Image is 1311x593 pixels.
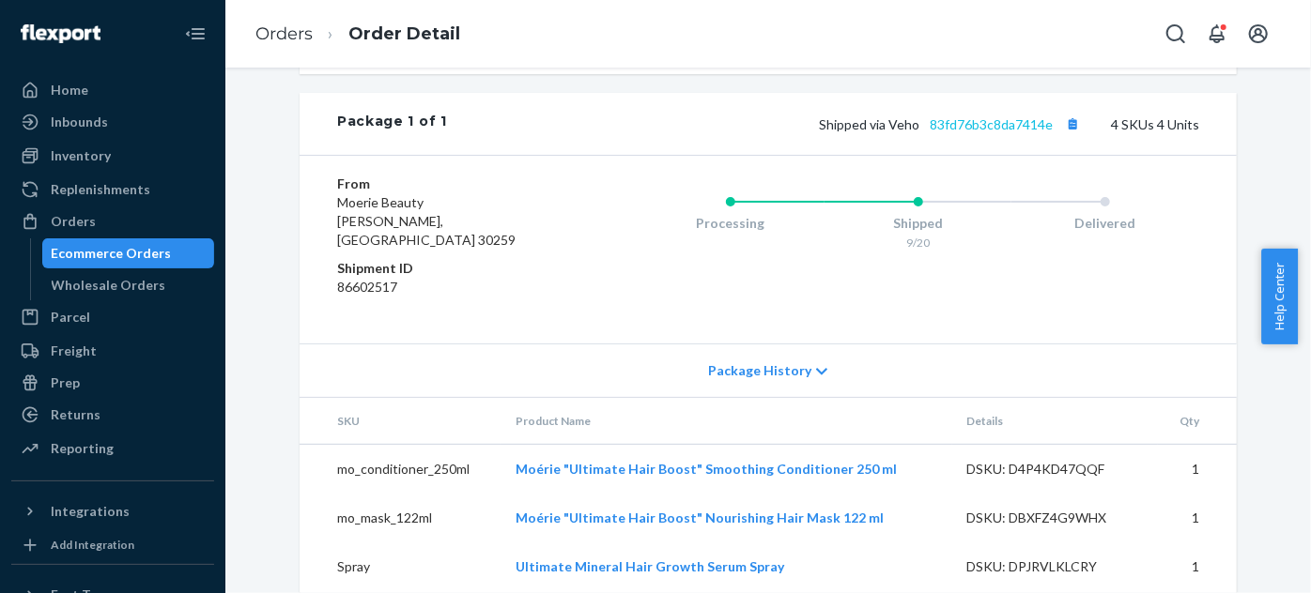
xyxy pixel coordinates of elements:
[255,23,313,44] a: Orders
[337,112,447,136] div: Package 1 of 1
[51,405,100,424] div: Returns
[52,276,166,295] div: Wholesale Orders
[300,542,501,591] td: Spray
[516,558,784,574] a: Ultimate Mineral Hair Growth Serum Spray
[11,534,214,556] a: Add Integration
[51,146,111,165] div: Inventory
[337,278,562,296] dd: 86602517
[1158,494,1237,542] td: 1
[51,81,88,99] div: Home
[501,398,951,445] th: Product Name
[11,141,214,171] a: Inventory
[42,238,215,268] a: Ecommerce Orders
[1157,15,1195,53] button: Open Search Box
[1158,398,1237,445] th: Qty
[51,342,97,360] div: Freight
[516,461,897,477] a: Moérie "Ultimate Hair Boost" Smoothing Conditioner 250 ml
[967,460,1144,479] div: DSKU: D4P4KD47QQF
[11,336,214,366] a: Freight
[51,537,134,553] div: Add Integration
[337,259,562,278] dt: Shipment ID
[240,7,475,62] ol: breadcrumbs
[967,509,1144,527] div: DSKU: DBXFZ4G9WHX
[447,112,1199,136] div: 4 SKUs 4 Units
[967,557,1144,576] div: DSKU: DPJRVLKLCRY
[11,302,214,332] a: Parcel
[1261,249,1298,344] button: Help Center
[1011,214,1199,233] div: Delivered
[348,23,460,44] a: Order Detail
[11,400,214,430] a: Returns
[1240,15,1277,53] button: Open account menu
[1158,542,1237,591] td: 1
[337,194,516,248] span: Moerie Beauty [PERSON_NAME], [GEOGRAPHIC_DATA] 30259
[21,24,100,43] img: Flexport logo
[11,206,214,236] a: Orders
[11,433,214,464] a: Reporting
[51,212,96,231] div: Orders
[51,113,108,131] div: Inbounds
[11,496,214,526] button: Integrations
[1158,445,1237,494] td: 1
[52,244,172,263] div: Ecommerce Orders
[952,398,1159,445] th: Details
[11,368,214,398] a: Prep
[637,214,825,233] div: Processing
[1060,112,1085,136] button: Copy tracking number
[51,439,114,458] div: Reporting
[42,270,215,300] a: Wholesale Orders
[11,175,214,205] a: Replenishments
[51,502,130,521] div: Integrations
[819,116,1085,132] span: Shipped via Veho
[825,235,1012,251] div: 9/20
[51,373,80,392] div: Prep
[516,509,884,525] a: Moérie "Ultimate Hair Boost" Nourishing Hair Mask 122 ml
[708,361,811,380] span: Package History
[300,445,501,494] td: mo_conditioner_250ml
[300,398,501,445] th: SKU
[825,214,1012,233] div: Shipped
[930,116,1053,132] a: 83fd76b3c8da7414e
[11,75,214,105] a: Home
[1198,15,1236,53] button: Open notifications
[51,180,150,199] div: Replenishments
[11,107,214,137] a: Inbounds
[300,494,501,542] td: mo_mask_122ml
[51,308,90,327] div: Parcel
[177,15,214,53] button: Close Navigation
[337,175,562,193] dt: From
